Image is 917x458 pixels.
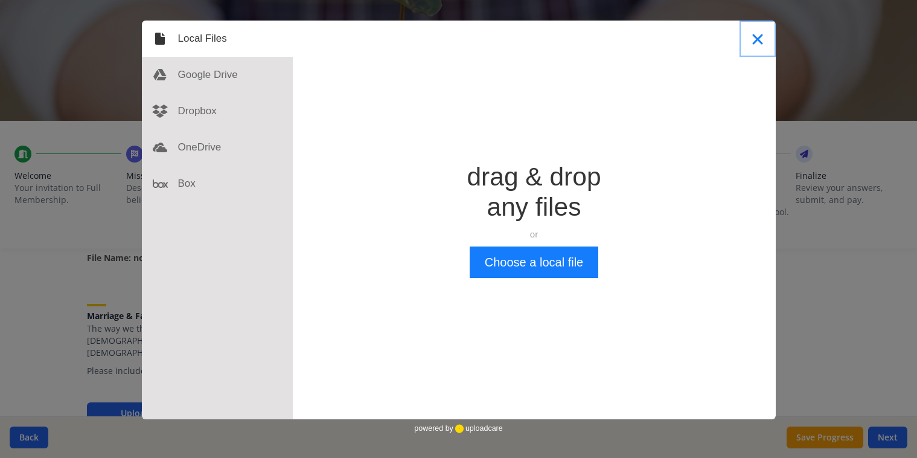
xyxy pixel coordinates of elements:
div: Box [142,166,293,202]
button: Close [740,21,776,57]
button: Choose a local file [470,247,598,278]
div: OneDrive [142,129,293,166]
div: drag & drop any files [467,162,601,222]
div: Local Files [142,21,293,57]
a: uploadcare [453,424,503,433]
div: Dropbox [142,93,293,129]
div: or [467,228,601,240]
div: powered by [414,419,502,437]
div: Google Drive [142,57,293,93]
